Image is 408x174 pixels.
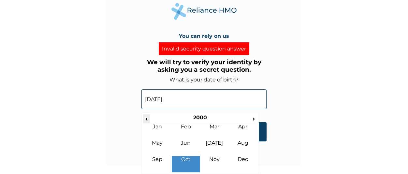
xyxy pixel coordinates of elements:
[143,114,150,123] span: ‹
[229,156,257,172] td: Dec
[143,140,172,156] td: May
[200,140,229,156] td: [DATE]
[143,123,172,140] td: Jan
[159,42,249,55] div: Invalid security question answer
[229,123,257,140] td: Apr
[172,123,200,140] td: Feb
[229,140,257,156] td: Aug
[141,89,267,109] input: DD-MM-YYYY
[171,3,237,20] img: Reliance Health's Logo
[172,140,200,156] td: Jun
[150,114,250,123] th: 2000
[169,77,239,83] label: What is your date of birth?
[143,156,172,172] td: Sep
[250,114,257,123] span: ›
[141,58,267,73] h3: We will try to verify your identity by asking you a secret question.
[200,123,229,140] td: Mar
[200,156,229,172] td: Nov
[172,156,200,172] td: Oct
[179,33,229,39] h4: You can rely on us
